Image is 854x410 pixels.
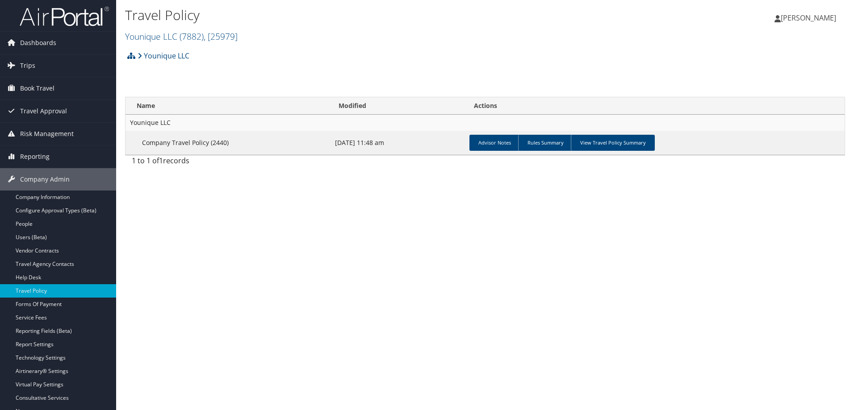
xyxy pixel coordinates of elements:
img: airportal-logo.png [20,6,109,27]
span: Risk Management [20,123,74,145]
a: View Travel Policy Summary [571,135,655,151]
span: Book Travel [20,77,54,99]
span: , [ 25979 ] [204,30,238,42]
td: Company Travel Policy (2440) [126,131,331,155]
td: [DATE] 11:48 am [331,131,466,155]
a: [PERSON_NAME] [774,4,845,31]
span: 1 [159,156,163,166]
h1: Travel Policy [125,6,605,25]
span: Trips [20,54,35,77]
span: Travel Approval [20,100,67,122]
span: Reporting [20,145,50,168]
th: Modified: activate to sort column ascending [331,97,466,115]
th: Name: activate to sort column ascending [126,97,331,115]
span: Company Admin [20,168,70,191]
a: Rules Summary [518,135,573,151]
span: Dashboards [20,32,56,54]
a: Advisor Notes [469,135,520,151]
a: Younique LLC [138,47,189,65]
div: 1 to 1 of records [132,155,298,170]
a: Younique LLC [125,30,238,42]
td: Younique LLC [126,115,845,131]
span: [PERSON_NAME] [781,13,836,23]
th: Actions [466,97,845,115]
span: ( 7882 ) [180,30,204,42]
